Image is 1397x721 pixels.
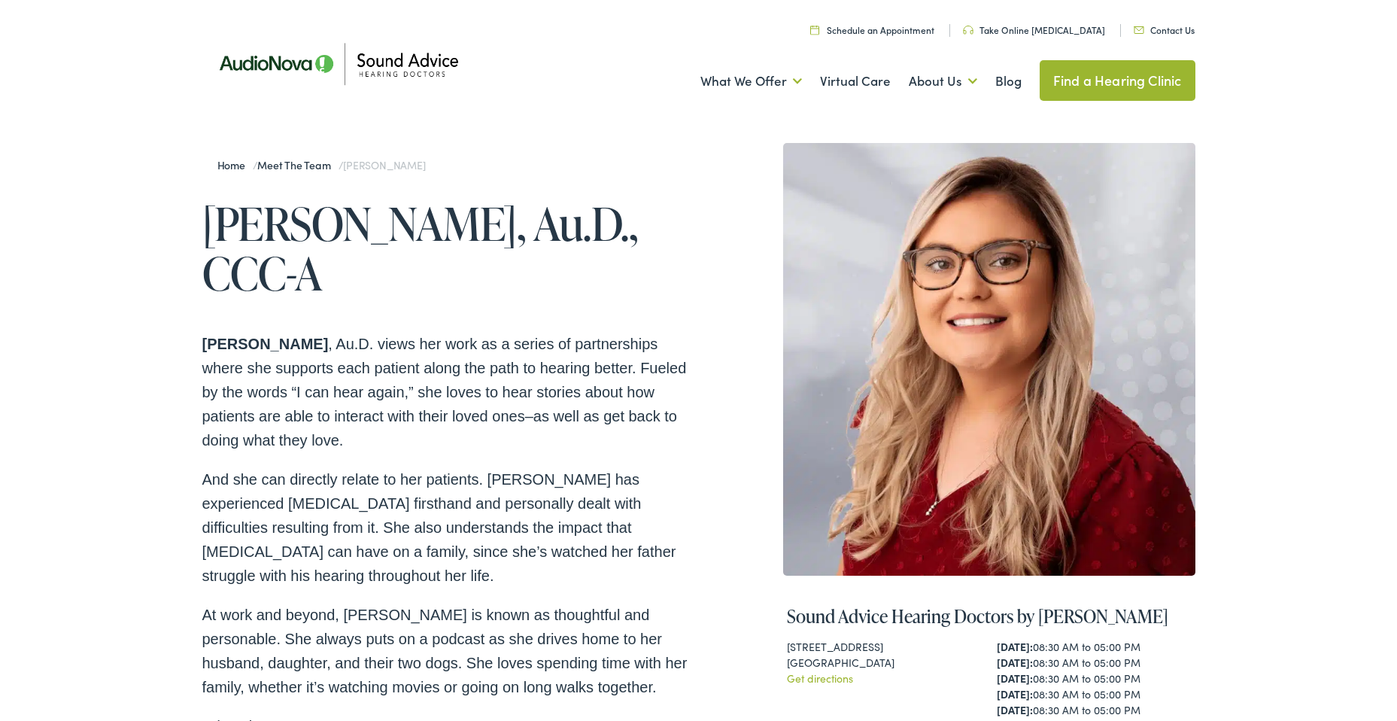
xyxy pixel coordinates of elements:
a: What We Offer [700,53,802,109]
h4: Sound Advice Hearing Doctors by [PERSON_NAME] [787,606,1192,628]
strong: [DATE]: [997,702,1033,717]
strong: [PERSON_NAME] [202,336,329,352]
a: Find a Hearing Clinic [1040,60,1195,101]
span: , Au.D. views her work as a series of partnerships where she supports each patient along the path... [202,336,687,449]
a: Get directions [787,671,853,686]
img: Icon representing mail communication in a unique green color, indicative of contact or communicat... [1134,26,1144,34]
span: [PERSON_NAME] [343,157,425,172]
strong: [DATE]: [997,655,1033,670]
img: Headphone icon in a unique green color, suggesting audio-related services or features. [963,26,973,35]
a: About Us [909,53,977,109]
a: Home [217,157,253,172]
a: Meet the Team [257,157,338,172]
strong: [DATE]: [997,639,1033,654]
span: And she can directly relate to her patients. [PERSON_NAME] has experienced [MEDICAL_DATA] firstha... [202,471,676,584]
div: [GEOGRAPHIC_DATA] [787,655,981,671]
span: / / [217,157,426,172]
a: Contact Us [1134,23,1195,36]
img: Calendar icon in a unique green color, symbolizing scheduling or date-related features. [810,25,819,35]
a: Schedule an Appointment [810,23,934,36]
h1: [PERSON_NAME], Au.D., CCC-A [202,199,699,298]
span: At work and beyond, [PERSON_NAME] is known as thoughtful and personable. She always puts on a pod... [202,607,688,695]
div: [STREET_ADDRESS] [787,639,981,655]
a: Take Online [MEDICAL_DATA] [963,23,1105,36]
a: Blog [995,53,1022,109]
a: Virtual Care [820,53,891,109]
strong: [DATE]: [997,686,1033,701]
strong: [DATE]: [997,671,1033,686]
